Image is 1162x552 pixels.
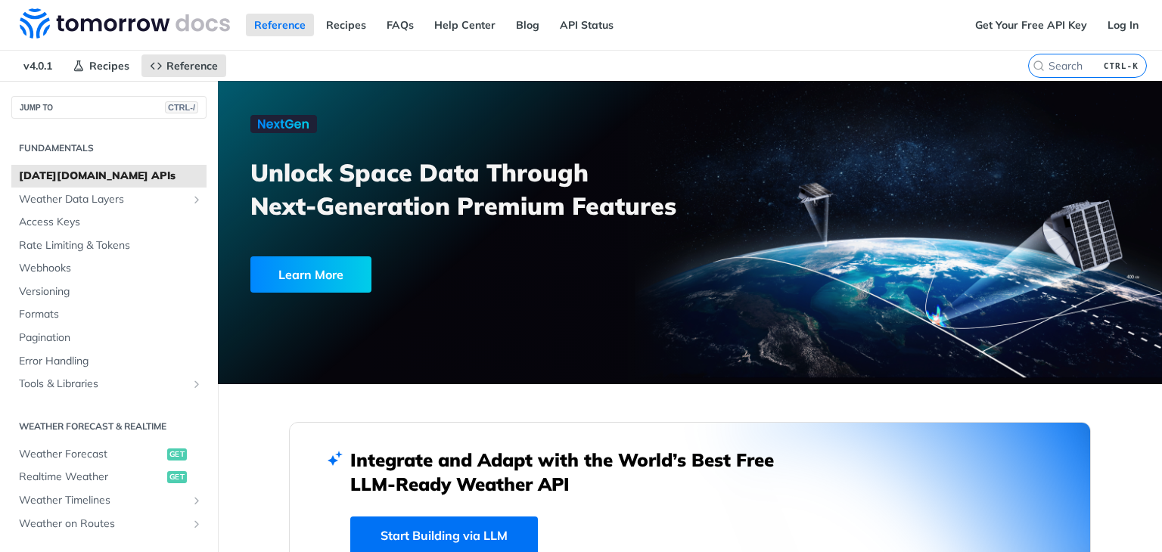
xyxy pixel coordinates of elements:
a: Formats [11,303,207,326]
svg: Search [1033,60,1045,72]
a: API Status [551,14,622,36]
span: Reference [166,59,218,73]
span: get [167,448,187,461]
a: Weather TimelinesShow subpages for Weather Timelines [11,489,207,512]
span: Access Keys [19,215,203,230]
a: Versioning [11,281,207,303]
span: Pagination [19,330,203,346]
span: Weather on Routes [19,516,187,532]
span: Weather Forecast [19,447,163,462]
a: Get Your Free API Key [967,14,1095,36]
a: Recipes [64,54,138,77]
a: Webhooks [11,257,207,280]
a: Access Keys [11,211,207,234]
kbd: CTRL-K [1100,58,1142,73]
span: Weather Timelines [19,493,187,508]
a: Learn More [250,256,615,293]
span: CTRL-/ [165,101,198,113]
h3: Unlock Space Data Through Next-Generation Premium Features [250,156,707,222]
a: Realtime Weatherget [11,466,207,488]
h2: Weather Forecast & realtime [11,420,207,433]
a: Reference [141,54,226,77]
span: Realtime Weather [19,470,163,485]
a: [DATE][DOMAIN_NAME] APIs [11,165,207,188]
button: JUMP TOCTRL-/ [11,96,207,119]
a: Blog [508,14,548,36]
span: Weather Data Layers [19,192,187,207]
span: Versioning [19,284,203,299]
button: Show subpages for Weather Timelines [191,495,203,507]
button: Show subpages for Weather on Routes [191,518,203,530]
button: Show subpages for Weather Data Layers [191,194,203,206]
span: Webhooks [19,261,203,276]
span: Tools & Libraries [19,377,187,392]
h2: Fundamentals [11,141,207,155]
span: Recipes [89,59,129,73]
a: Weather Forecastget [11,443,207,466]
button: Show subpages for Tools & Libraries [191,378,203,390]
span: v4.0.1 [15,54,61,77]
span: Formats [19,307,203,322]
span: get [167,471,187,483]
a: Rate Limiting & Tokens [11,234,207,257]
a: Recipes [318,14,374,36]
a: Error Handling [11,350,207,373]
a: Tools & LibrariesShow subpages for Tools & Libraries [11,373,207,395]
a: Pagination [11,327,207,349]
a: FAQs [378,14,422,36]
a: Weather on RoutesShow subpages for Weather on Routes [11,513,207,535]
a: Reference [246,14,314,36]
img: NextGen [250,115,317,133]
img: Tomorrow.io Weather API Docs [20,8,230,39]
a: Log In [1099,14,1147,36]
span: [DATE][DOMAIN_NAME] APIs [19,169,203,184]
span: Error Handling [19,354,203,369]
h2: Integrate and Adapt with the World’s Best Free LLM-Ready Weather API [350,448,797,496]
a: Weather Data LayersShow subpages for Weather Data Layers [11,188,207,211]
a: Help Center [426,14,504,36]
span: Rate Limiting & Tokens [19,238,203,253]
div: Learn More [250,256,371,293]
